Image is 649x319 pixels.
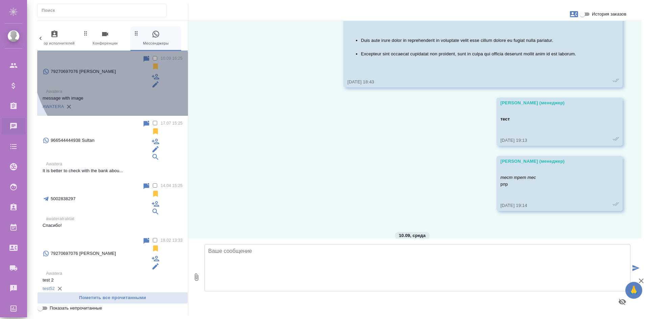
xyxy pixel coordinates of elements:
[142,182,150,190] div: Пометить непрочитанным
[142,55,150,63] div: Пометить непрочитанным
[151,73,160,81] div: Подписать на чат другого
[64,102,74,112] button: Удалить привязку
[50,305,102,312] span: Показать непрочитанные
[42,6,166,15] input: Поиск
[142,120,150,128] div: Пометить непрочитанным
[501,158,599,165] div: [PERSON_NAME] (менеджер)
[151,200,160,208] div: Подписать на чат другого
[614,294,630,310] button: Предпросмотр
[501,137,599,144] div: [DATE] 19:13
[161,237,183,244] p: 18.02 13:33
[361,51,599,57] li: Excepteur sint occaecat cupidatat non proident, sunt in culpa qui officia deserunt mollit anim id...
[501,116,510,122] strong: тест
[46,161,183,167] p: Awatera
[43,95,183,102] p: message with image
[32,30,77,47] span: Подбор исполнителей
[43,286,55,291] a: test52
[37,178,188,233] div: 500283829714.04 15:25awateratraktatСпасибо!
[347,79,599,85] div: [DATE] 18:43
[151,190,160,198] svg: Отписаться
[82,30,89,36] svg: Зажми и перетащи, чтобы поменять порядок вкладок
[46,88,183,95] p: Awatera
[161,120,183,127] p: 17.07 15:25
[592,11,626,18] span: История заказов
[501,100,599,106] div: [PERSON_NAME] (менеджер)
[43,222,183,229] p: Спасибо!
[361,37,599,44] li: Duis aute irure dolor in reprehenderit in voluptate velit esse cillum dolore eu fugiat nulla pari...
[151,153,160,161] div: Привязать клиента
[151,62,160,71] svg: Отписаться
[133,30,178,47] span: Мессенджеры
[37,292,188,304] button: Пометить все прочитанными
[399,232,426,239] p: 10.09, среда
[625,282,642,299] button: 🙏
[161,182,183,189] p: 14.04 15:25
[43,104,64,109] a: AWATERA
[51,250,116,257] p: 79270697076 [PERSON_NAME]
[37,116,188,178] div: 966544444938 Sultan17.07 15:25AwateraIt is better to check with the bank abou...
[37,233,188,298] div: 79270697076 [PERSON_NAME]18.02 13:33Awateratest 2test52
[82,30,128,47] span: Конференции
[43,167,183,174] p: It is better to check with the bank abou...
[142,237,150,245] div: Пометить непрочитанным
[151,145,160,153] div: Редактировать контакт
[151,255,160,263] div: Подписать на чат другого
[46,215,183,222] p: awateratraktat
[501,175,536,180] em: тест трет тес
[151,137,160,145] div: Подписать на чат другого
[151,80,160,88] div: Редактировать контакт
[566,6,582,22] button: Заявки
[55,284,65,294] button: Удалить привязку
[151,262,160,270] div: Редактировать контакт
[41,294,184,302] span: Пометить все прочитанными
[37,51,188,116] div: 79270697076 [PERSON_NAME]10.09 16:25Awateramessage with imageAWATERA
[151,127,160,135] svg: Отписаться
[151,244,160,252] svg: Отписаться
[628,283,640,297] span: 🙏
[151,208,160,216] div: Привязать клиента
[51,137,95,144] p: 966544444938 Sultan
[46,270,183,277] p: Awatera
[161,55,183,62] p: 10.09 16:25
[501,202,599,209] div: [DATE] 19:14
[51,68,116,75] p: 79270697076 [PERSON_NAME]
[51,195,76,202] p: 5002838297
[501,174,599,188] p: рпр
[43,277,183,284] p: test 2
